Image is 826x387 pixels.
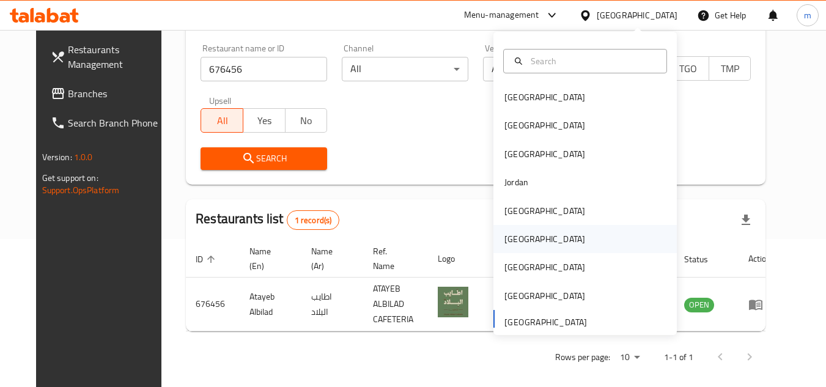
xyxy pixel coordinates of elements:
span: No [290,112,323,130]
button: Search [201,147,327,170]
span: Search Branch Phone [68,116,164,130]
th: Branches [483,240,526,278]
div: Menu [748,297,771,312]
span: 1 record(s) [287,215,339,226]
div: All [342,57,468,81]
div: All [483,57,610,81]
a: Search Branch Phone [41,108,174,138]
input: Search for restaurant name or ID.. [201,57,327,81]
span: Ref. Name [373,244,413,273]
h2: Restaurants list [196,210,339,230]
label: Upsell [209,96,232,105]
span: Restaurants Management [68,42,164,72]
span: 1.0.0 [74,149,93,165]
div: [GEOGRAPHIC_DATA] [504,90,585,104]
p: Rows per page: [555,350,610,365]
span: OPEN [684,298,714,312]
td: اطايب البلاد [301,278,363,331]
span: m [804,9,811,22]
div: Menu-management [464,8,539,23]
span: Search [210,151,317,166]
span: TGO [672,60,704,78]
td: ATAYEB ALBILAD CAFETERIA [363,278,428,331]
div: Export file [731,205,761,235]
span: TMP [714,60,747,78]
div: [GEOGRAPHIC_DATA] [504,260,585,274]
div: [GEOGRAPHIC_DATA] [504,232,585,246]
a: Support.OpsPlatform [42,182,120,198]
div: [GEOGRAPHIC_DATA] [504,147,585,161]
span: Version: [42,149,72,165]
span: Name (Ar) [311,244,348,273]
span: All [206,112,238,130]
div: [GEOGRAPHIC_DATA] [504,204,585,218]
button: All [201,108,243,133]
span: Name (En) [249,244,287,273]
div: [GEOGRAPHIC_DATA] [504,289,585,303]
div: Rows per page: [615,348,644,367]
input: Search [526,54,659,68]
img: Atayeb Albilad [438,287,468,317]
button: Yes [243,108,286,133]
a: Branches [41,79,174,108]
div: Jordan [504,175,528,189]
span: ID [196,252,219,267]
div: Total records count [287,210,340,230]
td: 1 [483,278,526,331]
span: Yes [248,112,281,130]
div: [GEOGRAPHIC_DATA] [597,9,677,22]
a: Restaurants Management [41,35,174,79]
span: Get support on: [42,170,98,186]
button: TMP [709,56,751,81]
div: [GEOGRAPHIC_DATA] [504,119,585,132]
th: Action [739,240,781,278]
td: 676456 [186,278,240,331]
th: Logo [428,240,483,278]
table: enhanced table [186,240,781,331]
button: TGO [666,56,709,81]
span: Status [684,252,724,267]
td: Atayeb Albilad [240,278,301,331]
p: 1-1 of 1 [664,350,693,365]
span: Branches [68,86,164,101]
button: No [285,108,328,133]
h2: Restaurant search [201,15,751,33]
